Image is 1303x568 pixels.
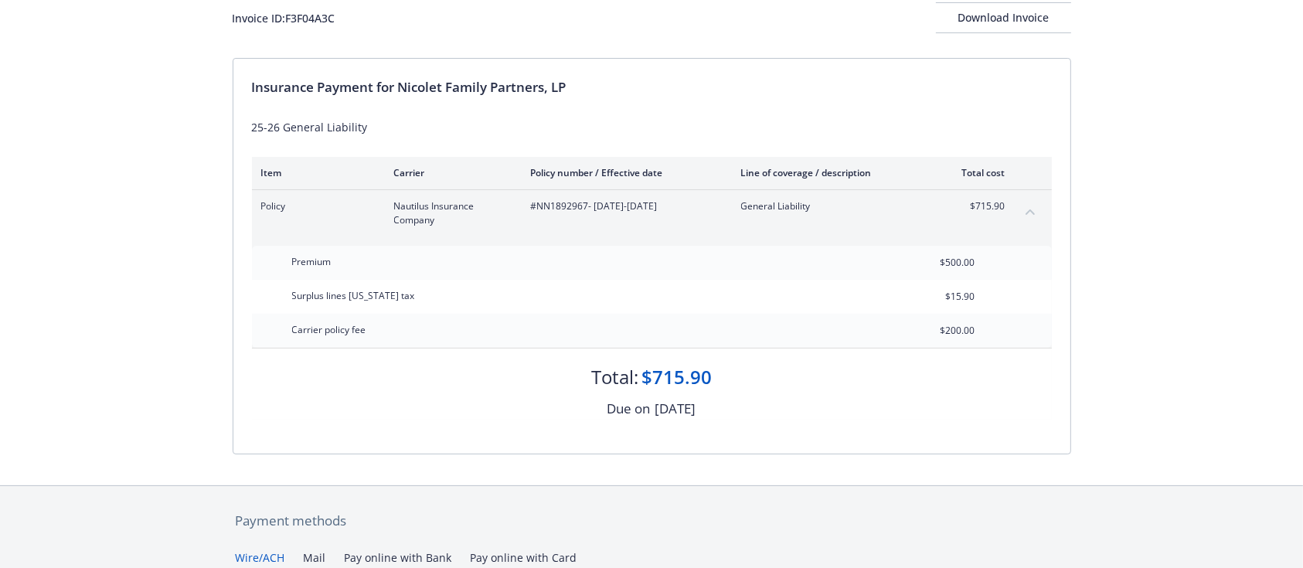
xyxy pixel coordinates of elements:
input: 0.00 [884,251,985,274]
span: Nautilus Insurance Company [394,199,506,227]
div: $715.90 [641,364,712,390]
span: #NN1892967 - [DATE]-[DATE] [531,199,716,213]
input: 0.00 [884,319,985,342]
span: Premium [292,255,332,268]
input: 0.00 [884,285,985,308]
span: Policy [261,199,369,213]
span: General Liability [741,199,923,213]
div: Policy number / Effective date [531,166,716,179]
div: Insurance Payment for Nicolet Family Partners, LP [252,77,1052,97]
button: Download Invoice [936,2,1071,33]
div: Total cost [947,166,1005,179]
div: Invoice ID: F3F04A3C [233,10,335,26]
span: $715.90 [947,199,1005,213]
div: Item [261,166,369,179]
span: Carrier policy fee [292,323,366,336]
div: [DATE] [655,399,696,419]
button: collapse content [1018,199,1043,224]
div: Download Invoice [936,3,1071,32]
span: Surplus lines [US_STATE] tax [292,289,415,302]
div: 25-26 General Liability [252,119,1052,135]
div: Carrier [394,166,506,179]
div: Payment methods [236,511,1068,531]
div: Line of coverage / description [741,166,923,179]
div: PolicyNautilus Insurance Company#NN1892967- [DATE]-[DATE]General Liability$715.90collapse content [252,190,1052,236]
div: Total: [591,364,638,390]
div: Due on [607,399,651,419]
